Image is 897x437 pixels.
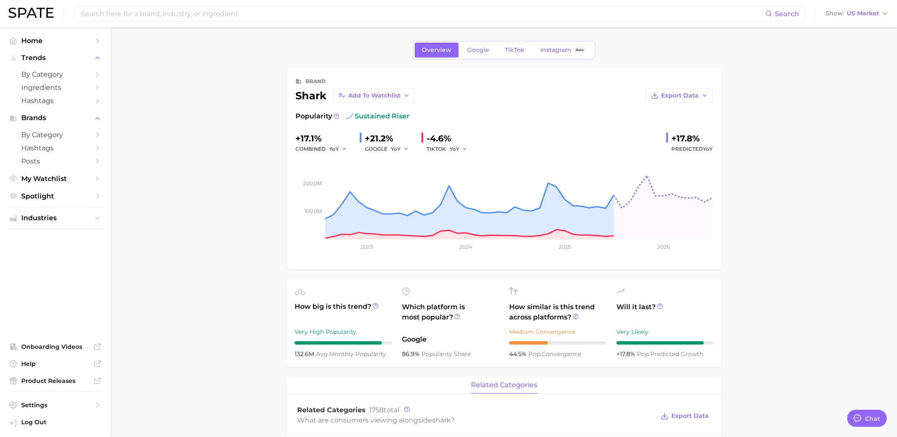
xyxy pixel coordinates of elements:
[295,88,415,103] div: shark
[509,327,606,337] div: Medium Convergence
[333,88,415,103] button: Add to Watchlist
[450,144,468,154] button: YoY
[498,43,532,57] a: TikTok
[295,327,392,337] div: Very High Popularity
[21,83,89,92] span: Ingredients
[422,46,451,54] span: Overview
[671,144,713,154] span: Predicted
[661,92,699,99] span: Export Data
[402,334,499,345] span: Google
[391,145,401,152] span: YoY
[21,144,89,152] span: Hashtags
[7,416,104,430] a: Log out. Currently logged in with e-mail pryan@sharkninja.com.
[659,410,711,422] button: Export Data
[295,111,332,121] span: Popularity
[427,144,473,154] div: TIKTOK
[7,190,104,203] a: Spotlight
[402,350,421,358] span: 86.9%
[295,144,353,154] div: combined
[7,212,104,224] button: Industries
[316,350,386,358] span: monthly popularity
[295,350,316,358] span: 132.6m
[471,381,537,389] span: related categories
[7,374,104,387] a: Product Releases
[415,43,459,57] a: Overview
[459,244,472,250] tspan: 2024
[348,92,401,99] span: Add to Watchlist
[21,54,89,62] span: Trends
[703,146,713,152] span: YoY
[369,406,384,414] span: 1758
[540,46,571,54] span: Instagram
[825,11,844,16] span: Show
[21,131,89,139] span: by Category
[528,350,542,358] abbr: popularity index
[7,68,104,81] a: by Category
[297,414,655,426] div: What are consumers viewing alongside ?
[616,350,637,358] span: +17.8%
[616,302,714,322] span: Will it last?
[7,34,104,47] a: Home
[467,46,489,54] span: Google
[509,341,606,345] div: 4 / 10
[346,113,353,120] img: sustained riser
[7,112,104,124] button: Brands
[7,52,104,64] button: Trends
[460,43,496,57] a: Google
[316,350,329,358] abbr: average
[9,8,54,18] img: SPATE
[823,8,891,19] button: ShowUS Market
[21,343,89,351] span: Onboarding Videos
[80,6,765,21] input: Search here for a brand, industry, or ingredient
[329,145,339,152] span: YoY
[21,37,89,45] span: Home
[295,132,353,145] div: +17.1%
[646,88,713,103] button: Export Data
[7,94,104,107] a: Hashtags
[775,10,799,18] span: Search
[360,244,373,250] tspan: 2023
[657,244,670,250] tspan: 2026
[21,157,89,165] span: Posts
[21,192,89,200] span: Spotlight
[297,406,366,414] span: Related Categories
[671,132,713,145] div: +17.8%
[295,302,392,322] span: How big is this trend?
[847,11,879,16] span: US Market
[528,350,581,358] span: convergence
[369,406,399,414] span: total
[427,132,473,145] div: -4.6%
[7,399,104,411] a: Settings
[346,111,410,121] span: sustained riser
[21,214,89,222] span: Industries
[509,350,528,358] span: 44.5%
[21,401,89,409] span: Settings
[576,46,584,54] span: Beta
[616,327,714,337] div: Very Likely
[402,302,499,330] span: Which platform is most popular?
[21,175,89,183] span: My Watchlist
[559,244,571,250] tspan: 2025
[7,357,104,370] a: Help
[21,418,97,426] span: Log Out
[21,377,89,385] span: Product Releases
[7,340,104,353] a: Onboarding Videos
[295,341,392,345] div: 9 / 10
[365,132,415,145] div: +21.2%
[329,144,347,154] button: YoY
[637,350,703,358] span: predicted growth
[505,46,524,54] span: TikTok
[21,360,89,368] span: Help
[432,416,451,424] span: shark
[509,302,606,322] span: How similar is this trend across platforms?
[7,155,104,168] a: Posts
[306,76,326,86] div: brand
[7,141,104,155] a: Hashtags
[21,70,89,78] span: by Category
[7,172,104,185] a: My Watchlist
[7,81,104,94] a: Ingredients
[21,97,89,105] span: Hashtags
[365,144,415,154] div: GOOGLE
[616,341,714,345] div: 9 / 10
[533,43,593,57] a: InstagramBeta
